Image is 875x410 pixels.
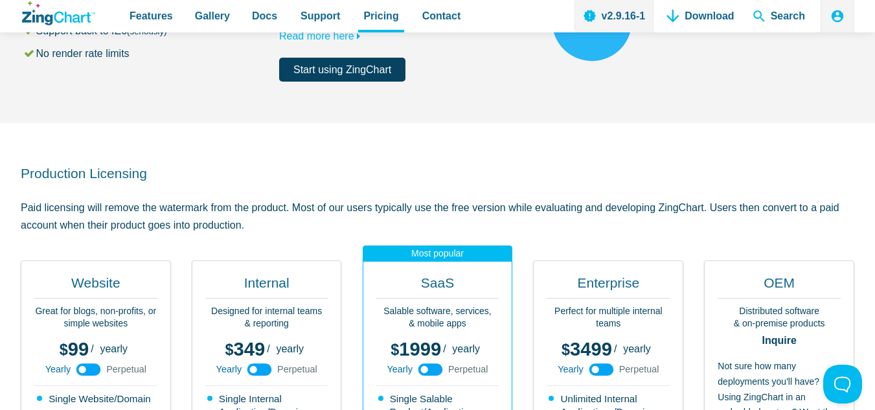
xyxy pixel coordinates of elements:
span: / [614,344,617,354]
p: Distributed software & on-premise products [718,305,841,330]
span: yearly [623,343,651,354]
span: Features [130,7,173,25]
iframe: Toggle Customer Support [823,365,862,404]
p: Perfect for multiple internal teams [547,305,670,330]
span: Yearly [558,365,583,374]
span: Perpetual [106,365,146,374]
p: Designed for internal teams & reporting [205,305,328,330]
span: yearly [452,343,480,354]
span: Docs [252,7,277,25]
a: Start using ZingChart [279,58,405,82]
li: No render rate limits [23,45,279,62]
span: Perpetual [277,365,317,374]
span: Perpetual [619,365,659,374]
span: Yearly [45,365,71,374]
span: 349 [225,339,266,359]
p: Salable software, services, & mobile apps [376,305,499,330]
span: yearly [276,343,304,354]
h2: Production Licensing [21,165,854,182]
p: Paid licensing will remove the watermark from the product. Most of our users typically use the fr... [21,199,854,234]
h2: Website [34,274,157,299]
span: yearly [100,343,128,354]
span: / [91,344,93,354]
h2: OEM [718,274,841,299]
span: Yearly [216,365,242,374]
span: 1999 [391,339,441,359]
span: Support [301,7,340,25]
li: Single Website/Domain [37,393,156,405]
span: Perpetual [448,365,488,374]
a: Read more here [279,30,366,41]
span: Contact [422,7,461,25]
span: 3499 [562,339,612,359]
span: Pricing [363,7,398,25]
span: Gallery [195,7,230,25]
span: Yearly [387,365,412,374]
span: / [443,344,446,354]
p: Great for blogs, non-profits, or simple websites [34,305,157,330]
span: 99 [60,339,89,359]
a: ZingChart Logo. Click to return to the homepage [22,1,95,25]
h2: Internal [205,274,328,299]
strong: Inquire [718,336,841,346]
span: / [267,344,269,354]
h2: Enterprise [547,274,670,299]
h2: SaaS [376,274,499,299]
